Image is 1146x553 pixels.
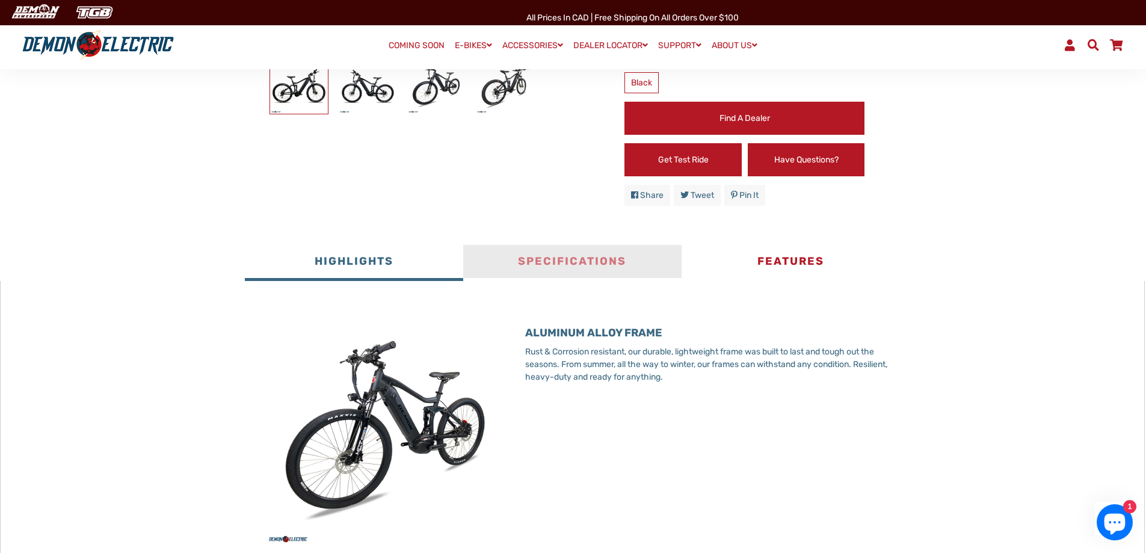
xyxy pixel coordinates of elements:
span: Pin it [739,190,759,200]
span: Share [640,190,664,200]
a: DEALER LOCATOR [569,37,652,54]
img: outlaw_LR_45_angle_b21bc9f5-a20e-4b48-ad0d-bc15e839e986.jpg [263,303,507,547]
a: Have Questions? [748,143,865,176]
span: All Prices in CAD | Free shipping on all orders over $100 [526,13,739,23]
span: Tweet [691,190,714,200]
a: ACCESSORIES [498,37,567,54]
a: E-BIKES [451,37,496,54]
img: Outlaw Mountain eBike - Demon Electric [407,56,465,114]
a: SUPPORT [654,37,706,54]
img: Outlaw Mountain eBike - Demon Electric [476,56,534,114]
img: Demon Electric logo [18,29,178,61]
p: Rust & Corrosion resistant, our durable, lightweight frame was built to last and tough out the se... [525,345,901,383]
inbox-online-store-chat: Shopify online store chat [1093,504,1136,543]
img: Demon Electric [6,2,64,22]
h3: ALUMINUM ALLOY FRAME [525,327,901,340]
a: Find a Dealer [624,102,864,135]
img: Outlaw Mountain eBike - Demon Electric [339,56,396,114]
img: Outlaw Mountain eBike - Demon Electric [270,56,328,114]
a: COMING SOON [384,37,449,54]
button: Specifications [463,245,682,281]
a: ABOUT US [707,37,762,54]
label: Black [624,72,659,93]
a: Get Test Ride [624,143,742,176]
img: TGB Canada [70,2,119,22]
button: Highlights [245,245,463,281]
button: Features [682,245,900,281]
